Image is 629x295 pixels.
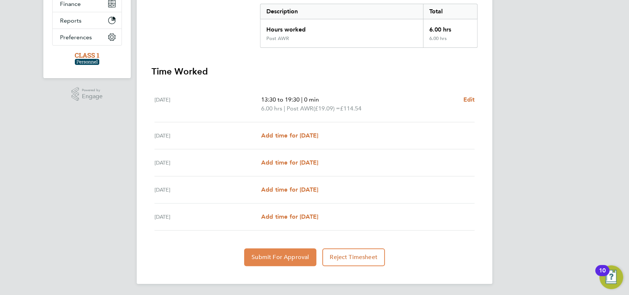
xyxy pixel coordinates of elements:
div: 6.00 hrs [423,19,477,36]
span: | [284,105,285,112]
button: Submit For Approval [244,248,316,266]
img: class1personnel-logo-retina.png [75,53,100,65]
div: Summary [260,4,477,48]
span: Submit For Approval [252,253,309,261]
span: Add time for [DATE] [261,213,318,220]
span: £114.54 [340,105,362,112]
div: Post AWR [266,36,289,42]
button: Preferences [53,29,122,45]
div: [DATE] [154,95,261,113]
button: Reports [53,12,122,29]
span: 13:30 to 19:30 [261,96,300,103]
div: [DATE] [154,212,261,221]
div: [DATE] [154,131,261,140]
span: Engage [82,93,103,100]
span: Reports [60,17,81,24]
div: 10 [599,271,606,280]
div: [DATE] [154,158,261,167]
span: Finance [60,0,81,7]
span: Reject Timesheet [330,253,377,261]
div: [DATE] [154,185,261,194]
a: Add time for [DATE] [261,131,318,140]
a: Powered byEngage [71,87,103,101]
span: | [301,96,303,103]
span: Post AWR [287,104,313,113]
span: Add time for [DATE] [261,186,318,193]
a: Add time for [DATE] [261,212,318,221]
span: Powered by [82,87,103,93]
span: Edit [463,96,475,103]
a: Edit [463,95,475,104]
div: Total [423,4,477,19]
div: Description [260,4,423,19]
span: Preferences [60,34,92,41]
h3: Time Worked [152,66,477,77]
button: Reject Timesheet [322,248,385,266]
a: Add time for [DATE] [261,185,318,194]
span: Add time for [DATE] [261,159,318,166]
a: Add time for [DATE] [261,158,318,167]
span: 6.00 hrs [261,105,282,112]
div: Hours worked [260,19,423,36]
span: 0 min [304,96,319,103]
a: Go to home page [52,53,122,65]
div: 6.00 hrs [423,36,477,47]
span: (£19.09) = [313,105,340,112]
button: Open Resource Center, 10 new notifications [599,265,623,289]
span: Add time for [DATE] [261,132,318,139]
